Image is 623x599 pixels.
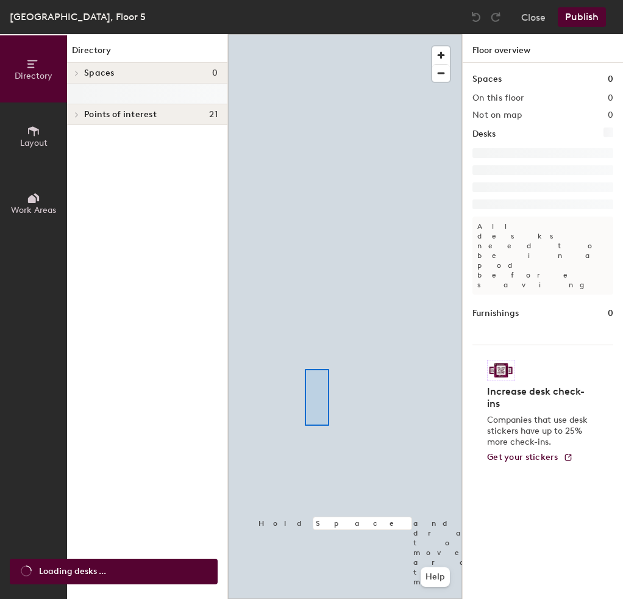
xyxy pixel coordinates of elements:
h4: Increase desk check-ins [487,386,591,410]
h2: On this floor [472,93,524,103]
span: Spaces [84,68,115,78]
span: Layout [20,138,48,148]
h1: Spaces [472,73,502,86]
h1: Desks [472,127,496,141]
h2: 0 [608,110,613,120]
span: Work Areas [11,205,56,215]
h2: Not on map [472,110,522,120]
h1: Floor overview [463,34,623,63]
h2: 0 [608,93,613,103]
span: 0 [212,68,218,78]
button: Help [421,567,450,587]
h1: 0 [608,73,613,86]
h1: Furnishings [472,307,519,320]
img: Undo [470,11,482,23]
span: Loading desks ... [39,565,106,578]
h1: Directory [67,44,227,63]
img: Redo [489,11,502,23]
h1: 0 [608,307,613,320]
span: Points of interest [84,110,157,120]
span: 21 [209,110,218,120]
p: Companies that use desk stickers have up to 25% more check-ins. [487,415,591,448]
span: Get your stickers [487,452,558,462]
a: Get your stickers [487,453,573,463]
button: Close [521,7,546,27]
span: Directory [15,71,52,81]
img: Sticker logo [487,360,515,381]
div: [GEOGRAPHIC_DATA], Floor 5 [10,9,146,24]
button: Publish [558,7,606,27]
p: All desks need to be in a pod before saving [472,217,613,295]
